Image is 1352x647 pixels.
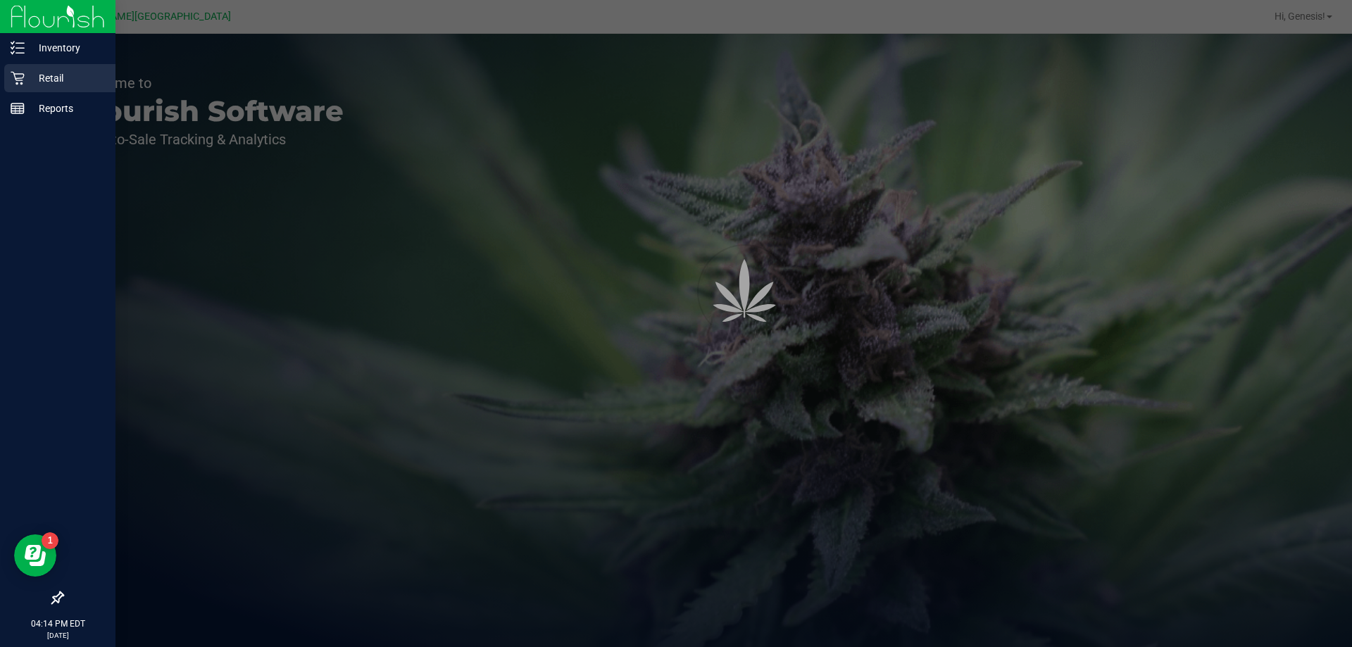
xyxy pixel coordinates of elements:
[25,39,109,56] p: Inventory
[14,534,56,577] iframe: Resource center
[6,617,109,630] p: 04:14 PM EDT
[11,101,25,115] inline-svg: Reports
[11,41,25,55] inline-svg: Inventory
[6,630,109,641] p: [DATE]
[11,71,25,85] inline-svg: Retail
[25,70,109,87] p: Retail
[25,100,109,117] p: Reports
[42,532,58,549] iframe: Resource center unread badge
